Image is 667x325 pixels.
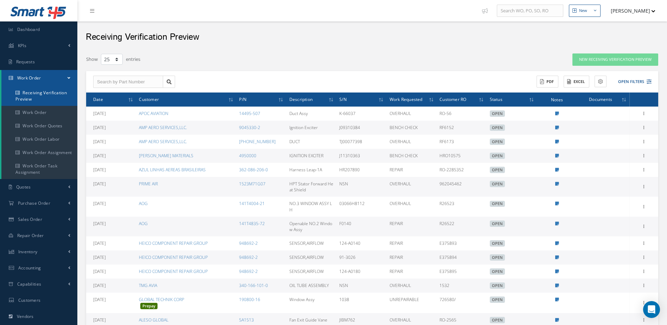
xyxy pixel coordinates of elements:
[387,217,437,236] td: REPAIR
[18,265,41,271] span: Accounting
[17,281,41,287] span: Capabilities
[287,163,336,177] td: Harness Leap-1A
[239,110,260,116] a: 14495-507
[287,217,336,236] td: Openable NO.2 Window Assy
[569,5,601,17] button: New
[490,110,505,117] span: OPEN
[336,293,386,313] td: 1038
[490,240,505,247] span: OPEN
[437,217,487,236] td: R26522
[490,268,505,275] span: OPEN
[239,96,246,102] span: P/N
[336,121,386,135] td: J09310384
[579,8,587,14] div: New
[437,197,487,216] td: R26523
[336,135,386,149] td: TJ00077398
[387,236,437,250] td: REPAIR
[336,177,386,197] td: NSN
[287,177,336,197] td: HPT Stator Forward Heat Shield
[437,293,487,313] td: 726580/
[86,177,136,197] td: [DATE]
[490,221,505,227] span: OPEN
[387,177,437,197] td: OVERHAUL
[336,163,386,177] td: HR207890
[17,26,40,32] span: Dashboard
[86,236,136,250] td: [DATE]
[239,153,256,159] a: 4950000
[86,293,136,313] td: [DATE]
[86,279,136,293] td: [DATE]
[139,317,168,323] a: ALESO GLOBAL
[86,217,136,236] td: [DATE]
[287,265,336,279] td: SENSOR,AIRFLOW
[490,282,505,289] span: OPEN
[564,76,589,88] button: Excel
[239,221,265,227] a: 141T4835-72
[387,149,437,163] td: BENCH CHECK
[139,153,193,159] a: [PERSON_NAME] MATERIALS
[1,106,77,119] a: Work Order
[239,125,260,130] a: 9045330-2
[437,177,487,197] td: 962045462
[287,149,336,163] td: IGNITION EXCITER
[336,197,386,216] td: 03066H8112
[551,96,563,103] span: Notes
[572,53,658,66] a: New Receiving Verification Preview
[287,135,336,149] td: DUCT
[1,146,77,159] a: Work Order Assignment
[490,254,505,261] span: OPEN
[604,4,655,18] button: [PERSON_NAME]
[16,59,35,65] span: Requests
[387,293,437,313] td: UNREPAIRABLE
[387,197,437,216] td: OVERHAUL
[287,236,336,250] td: SENSOR,AIRFLOW
[437,236,487,250] td: E375893
[93,76,163,88] input: Search by Part Number
[437,163,487,177] td: RO-2285352
[18,297,41,303] span: Customers
[86,197,136,216] td: [DATE]
[387,163,437,177] td: REPAIR
[239,282,268,288] a: 340-166-101-0
[17,75,41,81] span: Work Order
[387,279,437,293] td: OVERHAUL
[336,279,386,293] td: NSN
[86,32,199,43] h2: Receiving Verification Preview
[287,293,336,313] td: Window Assy
[139,282,157,288] a: TMG AVIA
[139,139,187,145] a: AMP AERO SERVICES,LLC.
[339,96,347,102] span: S/N
[1,133,77,146] a: Work Order Labor
[86,53,98,63] label: Show
[387,265,437,279] td: REPAIR
[139,96,159,102] span: Customer
[490,181,505,187] span: OPEN
[490,167,505,173] span: OPEN
[17,313,34,319] span: Vendors
[86,121,136,135] td: [DATE]
[239,254,258,260] a: 948692-2
[612,76,652,88] button: Open Filters
[387,107,437,121] td: OVERHAUL
[86,135,136,149] td: [DATE]
[126,53,140,63] label: entries
[1,119,77,133] a: Work Order Quotes
[287,107,336,121] td: Duct Assy
[336,236,386,250] td: 124-A0140
[86,163,136,177] td: [DATE]
[437,250,487,265] td: E375894
[437,265,487,279] td: E375895
[18,249,38,255] span: Inventory
[497,5,563,17] input: Search WO, PO, SO, RO
[287,250,336,265] td: SENSOR,AIRFLOW
[239,167,268,173] a: 362-086-206-0
[490,297,505,303] span: OPEN
[437,149,487,163] td: HRO10575
[16,184,31,190] span: Quotes
[287,121,336,135] td: Ignition Exciter
[139,181,158,187] a: PRIME AIR
[86,250,136,265] td: [DATE]
[589,96,612,102] span: Documents
[336,107,386,121] td: K-66037
[139,221,148,227] a: AOG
